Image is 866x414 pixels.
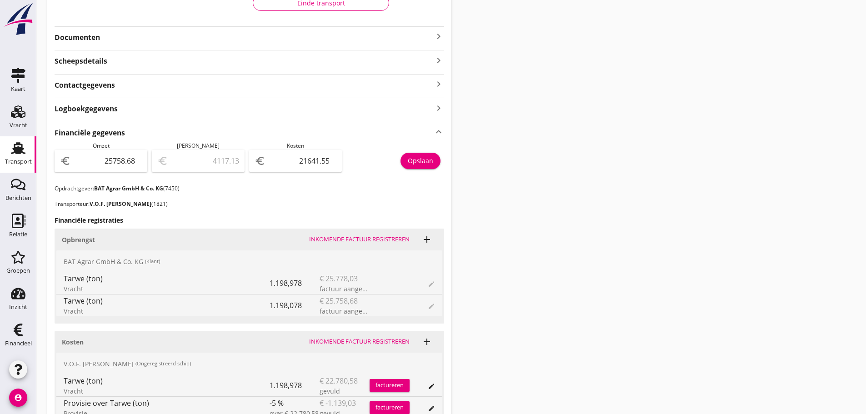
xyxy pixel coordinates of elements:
[255,155,265,166] i: euro
[55,200,444,208] p: Transporteur: (1821)
[320,386,370,396] div: gevuld
[64,284,270,294] div: Vracht
[73,154,142,168] input: 0,00
[94,185,163,192] strong: BAT Agrar GmbH & Co. KG
[9,304,27,310] div: Inzicht
[55,80,115,90] strong: Contactgegevens
[64,398,270,409] div: Provisie over Tarwe (ton)
[62,338,84,346] strong: Kosten
[428,383,435,390] i: edit
[433,126,444,138] i: keyboard_arrow_up
[270,294,320,316] div: 1.198,078
[2,2,35,36] img: logo-small.a267ee39.svg
[10,122,27,128] div: Vracht
[320,284,370,294] div: factuur aangemaakt
[64,273,270,284] div: Tarwe (ton)
[5,159,32,165] div: Transport
[11,86,25,92] div: Kaart
[370,401,410,414] button: factureren
[55,185,444,193] p: Opdrachtgever: (7450)
[433,78,444,90] i: keyboard_arrow_right
[60,155,71,166] i: euro
[433,102,444,114] i: keyboard_arrow_right
[55,215,444,225] h3: Financiële registraties
[270,272,320,294] div: 1.198,978
[320,295,358,306] span: € 25.758,68
[55,56,107,66] strong: Scheepsdetails
[305,335,413,348] button: Inkomende factuur registreren
[305,233,413,246] button: Inkomende factuur registreren
[93,142,110,150] span: Omzet
[408,156,433,165] div: Opslaan
[62,235,95,244] strong: Opbrengst
[135,360,191,368] small: (Ongeregistreerd schip)
[433,31,444,42] i: keyboard_arrow_right
[64,375,270,386] div: Tarwe (ton)
[56,250,442,272] div: BAT Agrar GmbH & Co. KG
[428,405,435,412] i: edit
[370,381,410,390] div: factureren
[64,386,270,396] div: Vracht
[55,32,433,43] strong: Documenten
[309,235,410,244] div: Inkomende factuur registreren
[177,142,220,150] span: [PERSON_NAME]
[270,374,320,396] div: 1.198,978
[56,353,442,374] div: V.O.F. [PERSON_NAME]
[5,195,31,201] div: Berichten
[287,142,304,150] span: Kosten
[320,306,370,316] div: factuur aangemaakt
[9,389,27,407] i: account_circle
[55,128,125,138] strong: Financiële gegevens
[309,337,410,346] div: Inkomende factuur registreren
[6,268,30,274] div: Groepen
[145,258,160,265] small: (Klant)
[320,398,356,409] span: € -1.139,03
[320,375,358,386] span: € 22.780,58
[370,403,410,412] div: factureren
[433,54,444,66] i: keyboard_arrow_right
[370,379,410,392] button: factureren
[267,154,336,168] input: 0,00
[5,340,32,346] div: Financieel
[64,295,270,306] div: Tarwe (ton)
[90,200,151,208] strong: V.O.F. [PERSON_NAME]
[421,234,432,245] i: add
[421,336,432,347] i: add
[9,231,27,237] div: Relatie
[55,104,118,114] strong: Logboekgegevens
[320,273,358,284] span: € 25.778,03
[64,306,270,316] div: Vracht
[400,153,441,169] button: Opslaan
